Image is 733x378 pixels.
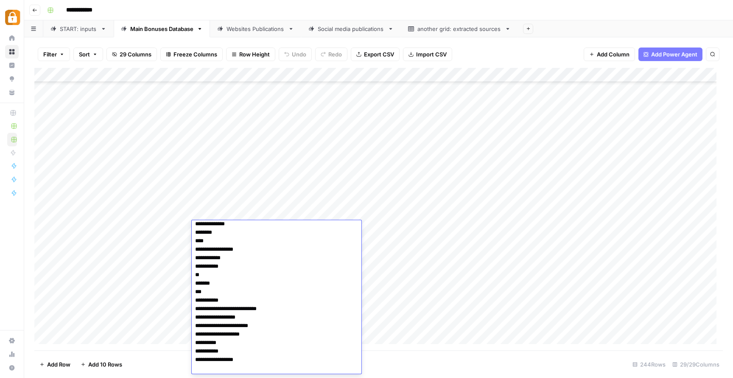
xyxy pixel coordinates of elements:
span: Freeze Columns [173,50,217,59]
span: Filter [43,50,57,59]
button: Add Row [34,358,76,371]
button: Export CSV [351,48,400,61]
button: Workspace: Adzz [5,7,19,28]
button: Filter [38,48,70,61]
a: Usage [5,347,19,361]
button: Add 10 Rows [76,358,127,371]
a: Your Data [5,86,19,99]
span: Sort [79,50,90,59]
button: Row Height [226,48,275,61]
button: Sort [73,48,103,61]
div: 244 Rows [629,358,669,371]
a: START: inputs [43,20,114,37]
div: Social media publications [318,25,384,33]
div: 29/29 Columns [669,358,723,371]
button: Add Power Agent [638,48,702,61]
button: Freeze Columns [160,48,223,61]
button: Undo [279,48,312,61]
button: Add Column [584,48,635,61]
div: Websites Publications [227,25,285,33]
a: another grid: extracted sources [401,20,518,37]
span: Row Height [239,50,270,59]
span: Redo [328,50,342,59]
a: Websites Publications [210,20,301,37]
button: 29 Columns [106,48,157,61]
span: 29 Columns [120,50,151,59]
button: Import CSV [403,48,452,61]
a: Browse [5,45,19,59]
button: Redo [315,48,347,61]
span: Add Row [47,360,70,369]
span: Undo [292,50,306,59]
a: Insights [5,59,19,72]
span: Add Column [597,50,629,59]
span: Export CSV [364,50,394,59]
img: Adzz Logo [5,10,20,25]
a: Opportunities [5,72,19,86]
span: Import CSV [416,50,447,59]
div: START: inputs [60,25,97,33]
a: Main Bonuses Database [114,20,210,37]
a: Social media publications [301,20,401,37]
a: Home [5,31,19,45]
span: Add Power Agent [651,50,697,59]
span: Add 10 Rows [88,360,122,369]
button: Help + Support [5,361,19,375]
div: Main Bonuses Database [130,25,193,33]
div: another grid: extracted sources [417,25,501,33]
a: Settings [5,334,19,347]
